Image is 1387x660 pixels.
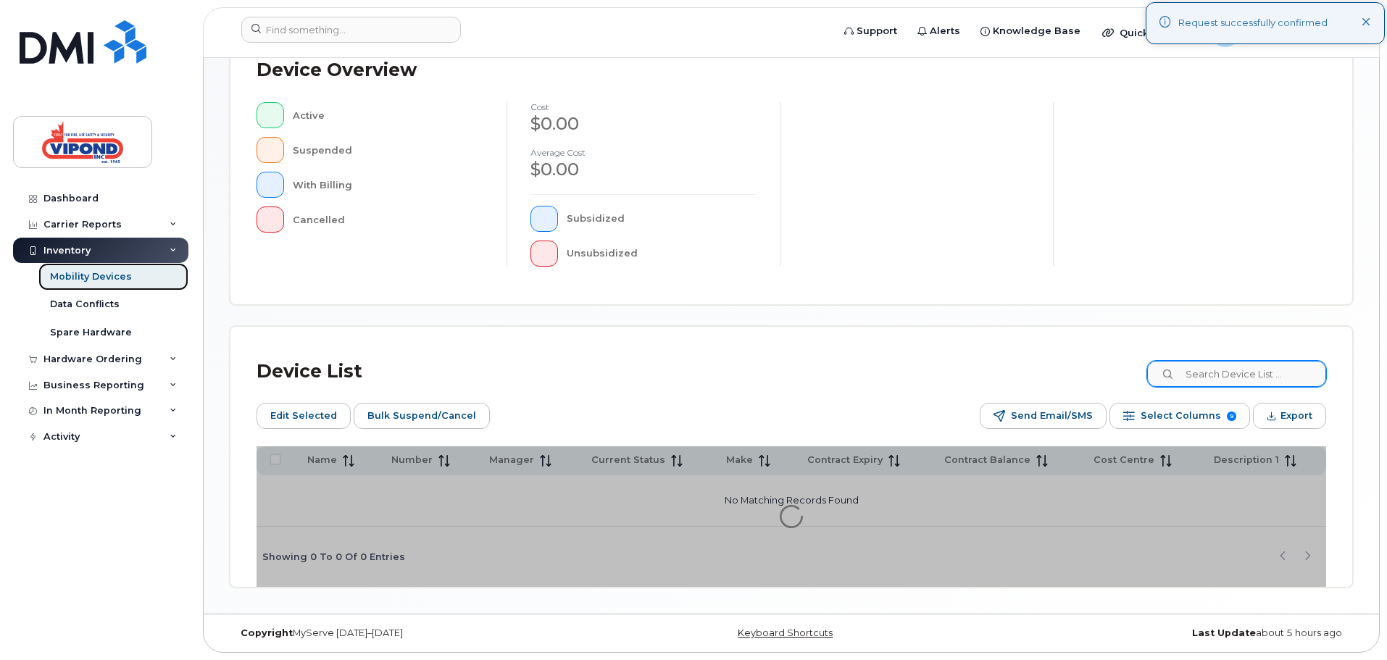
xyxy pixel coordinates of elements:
a: Knowledge Base [970,17,1091,46]
div: Cancelled [293,206,484,233]
a: Support [834,17,907,46]
div: Request successfully confirmed [1178,16,1328,30]
strong: Copyright [241,627,293,638]
span: Export [1280,405,1312,427]
div: Unsubsidized [567,241,757,267]
div: Active [293,102,484,128]
h4: Average cost [530,148,757,157]
button: Edit Selected [257,403,351,429]
div: MyServe [DATE]–[DATE] [230,627,604,639]
button: Bulk Suspend/Cancel [354,403,490,429]
div: Suspended [293,137,484,163]
div: Subsidized [567,206,757,232]
input: Search Device List ... [1147,361,1326,387]
h4: cost [530,102,757,112]
div: about 5 hours ago [978,627,1353,639]
span: Alerts [930,24,960,38]
div: Quicklinks [1092,18,1198,47]
div: With Billing [293,172,484,198]
a: Keyboard Shortcuts [738,627,833,638]
a: Alerts [907,17,970,46]
button: Export [1253,403,1326,429]
span: Quicklinks [1120,27,1173,38]
button: Send Email/SMS [980,403,1107,429]
span: 9 [1227,412,1236,421]
span: Send Email/SMS [1011,405,1093,427]
div: Device List [257,353,362,390]
div: $0.00 [530,157,757,182]
span: Select Columns [1141,405,1221,427]
span: Knowledge Base [993,24,1080,38]
input: Find something... [241,17,461,43]
span: Edit Selected [270,405,337,427]
div: $0.00 [530,112,757,136]
span: Support [857,24,897,38]
strong: Last Update [1192,627,1256,638]
span: Bulk Suspend/Cancel [367,405,476,427]
button: Select Columns 9 [1109,403,1250,429]
div: Device Overview [257,51,417,89]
